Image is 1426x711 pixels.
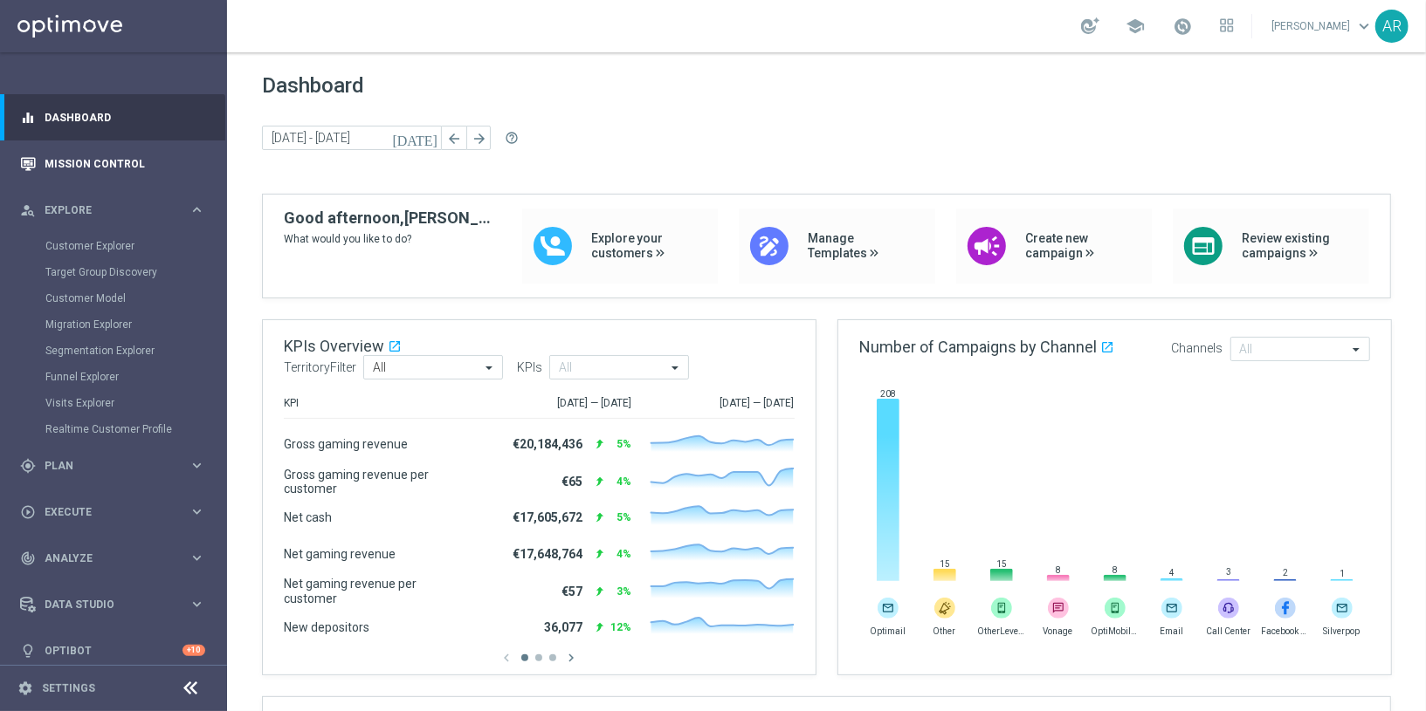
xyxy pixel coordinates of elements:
[45,140,205,187] a: Mission Control
[45,311,225,338] div: Migration Explorer
[1375,10,1409,43] div: AR
[45,318,182,332] a: Migration Explorer
[45,291,182,305] a: Customer Model
[20,597,189,612] div: Data Studio
[19,157,206,171] button: Mission Control
[20,202,189,218] div: Explore
[20,110,36,126] i: equalizer
[45,344,182,358] a: Segmentation Explorer
[20,627,205,673] div: Optibot
[19,203,206,217] button: person_search Explore keyboard_arrow_right
[45,507,189,517] span: Execute
[189,503,205,520] i: keyboard_arrow_right
[17,680,33,696] i: settings
[45,205,189,215] span: Explore
[19,505,206,519] button: play_circle_outline Execute keyboard_arrow_right
[45,94,205,140] a: Dashboard
[20,94,205,140] div: Dashboard
[45,627,183,673] a: Optibot
[45,285,225,311] div: Customer Model
[20,202,36,218] i: person_search
[20,504,36,520] i: play_circle_outline
[20,458,189,474] div: Plan
[45,370,182,384] a: Funnel Explorer
[20,458,36,474] i: gps_fixed
[1354,17,1374,36] span: keyboard_arrow_down
[183,645,205,656] div: +10
[20,140,205,187] div: Mission Control
[19,644,206,658] button: lightbulb Optibot +10
[19,111,206,125] button: equalizer Dashboard
[42,683,95,694] a: Settings
[45,390,225,416] div: Visits Explorer
[45,599,189,610] span: Data Studio
[45,233,225,259] div: Customer Explorer
[19,459,206,473] button: gps_fixed Plan keyboard_arrow_right
[20,504,189,520] div: Execute
[45,422,182,436] a: Realtime Customer Profile
[20,550,189,566] div: Analyze
[20,550,36,566] i: track_changes
[189,457,205,474] i: keyboard_arrow_right
[45,259,225,285] div: Target Group Discovery
[45,265,182,279] a: Target Group Discovery
[45,416,225,442] div: Realtime Customer Profile
[45,338,225,364] div: Segmentation Explorer
[45,553,189,564] span: Analyze
[45,461,189,471] span: Plan
[189,550,205,566] i: keyboard_arrow_right
[45,239,182,253] a: Customer Explorer
[1270,13,1375,39] a: [PERSON_NAME]keyboard_arrow_down
[189,596,205,612] i: keyboard_arrow_right
[1126,17,1145,36] span: school
[19,598,206,612] button: Data Studio keyboard_arrow_right
[189,202,205,218] i: keyboard_arrow_right
[19,551,206,565] button: track_changes Analyze keyboard_arrow_right
[45,364,225,390] div: Funnel Explorer
[20,643,36,659] i: lightbulb
[45,396,182,410] a: Visits Explorer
